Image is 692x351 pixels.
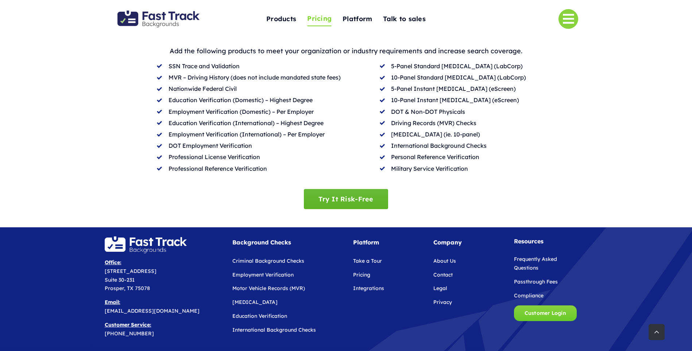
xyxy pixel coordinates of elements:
strong: Background Checks [232,239,291,246]
p: Education Verification (Domestic) – Highest Degree [169,95,346,105]
a: [MEDICAL_DATA] [232,299,278,305]
span: [EMAIL_ADDRESS][DOMAIN_NAME] [105,308,200,314]
a: Talk to sales [383,11,426,27]
span: [PHONE_NUMBER] [105,330,154,337]
strong: Resources [514,238,544,245]
a: Contact [433,271,453,278]
a: Passthrough Fees [514,278,558,285]
a: Criminal Background Checks [232,258,304,264]
a: Pricing [307,12,332,27]
span: SSN Trace and Validation [169,62,240,70]
p: Employment Verification (International) – Per Employer [169,130,346,139]
p: Personal Reference Verification [391,152,578,162]
img: Fast Track Backgrounds Logo [117,11,200,27]
span: Prosper, TX 75078 [105,285,150,292]
a: International Background Checks [232,327,316,333]
p: 10-Panel Instant [MEDICAL_DATA] (eScreen) [391,95,578,105]
a: Fast Track Backgrounds Logo [117,10,200,18]
strong: Company [433,239,462,246]
a: Try It Risk-Free [304,189,388,209]
b: Customer Service: [105,321,151,328]
a: Platform [343,11,372,27]
div: International Background Checks [391,141,578,151]
p: 5-Panel Instant [MEDICAL_DATA] (eScreen) [391,84,578,94]
a: Employment Verification [232,271,294,278]
p: Employment Verification (Domestic) – Per Employer [169,107,346,117]
div: DOT Employment Verification [169,141,346,151]
a: Motor Vehicle Records (MVR) [232,285,305,292]
a: Customer Login [514,305,577,321]
b: Email: [105,299,120,305]
p: DOT & Non-DOT Physicals [391,107,578,117]
p: 5-Panel Standard [MEDICAL_DATA] (LabCorp) [391,61,578,71]
a: Compliance [514,292,544,299]
span: Try It Risk-Free [318,195,373,203]
a: FastTrackLogo-Reverse@2x [105,236,187,243]
a: Integrations [353,285,384,292]
a: Link to # [558,9,578,29]
span: Platform [343,13,372,25]
p: 10-Panel Standard [MEDICAL_DATA] (LabCorp) [391,73,578,82]
span: Office: [105,259,121,266]
p: Military Service Verification [391,164,578,174]
span: Nationwide Federal Civil [169,85,237,92]
a: Legal [433,285,447,292]
span: Products [266,13,296,25]
a: Frequently Asked Questions [514,256,557,271]
p: Driving Records (MVR) Checks [391,118,578,128]
nav: One Page [230,1,462,37]
p: [MEDICAL_DATA] (ie. 10-panel) [391,130,578,139]
a: Privacy [433,299,452,305]
a: Pricing [353,271,370,278]
span: MVR – Driving History (does not include mandated state fees) [169,74,341,81]
p: Education Verification (International) – Highest Degree [169,118,346,128]
span: Pricing [307,13,332,24]
p: Professional License Verification [169,152,346,162]
a: Education Verification [232,313,287,319]
span: Customer Login [525,310,566,316]
strong: Platform [353,239,379,246]
a: About Us [433,258,456,264]
span: Talk to sales [383,13,426,25]
a: Take a Tour [353,258,382,264]
span: Suite 30-231 [105,277,135,283]
p: Professional Reference Verification [169,164,346,174]
span: [STREET_ADDRESS] [105,268,156,274]
p: Add the following products to meet your organization or industry requirements and increase search... [105,46,588,57]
